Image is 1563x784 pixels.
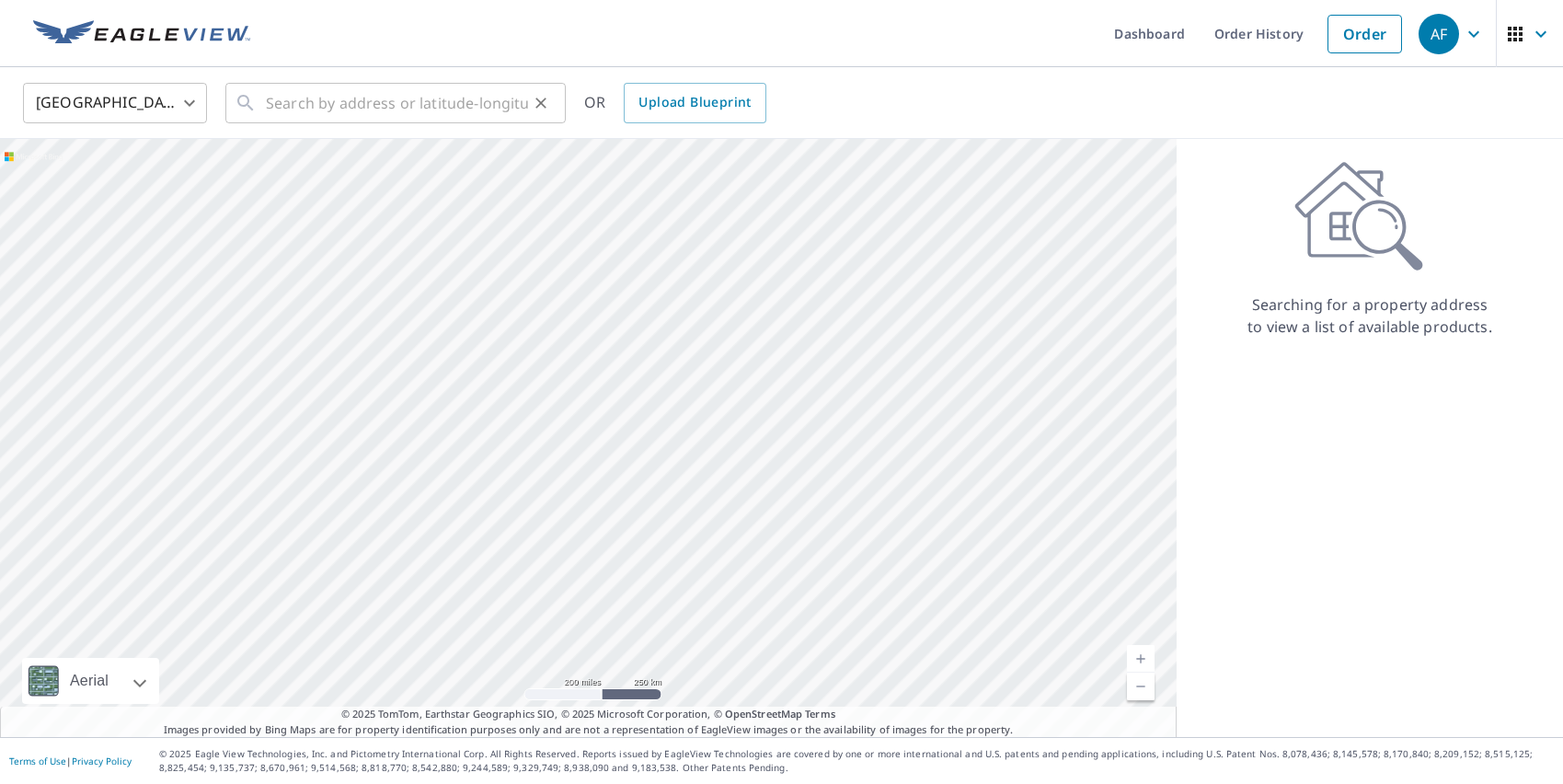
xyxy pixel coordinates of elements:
a: OpenStreetMap [725,707,802,721]
a: Upload Blueprint [624,83,765,123]
div: AF [1419,14,1459,54]
button: Clear [528,90,554,116]
a: Current Level 5, Zoom Out [1127,673,1155,700]
span: © 2025 TomTom, Earthstar Geographics SIO, © 2025 Microsoft Corporation, © [341,707,835,722]
img: EV Logo [33,20,250,48]
p: Searching for a property address to view a list of available products. [1247,294,1493,338]
a: Privacy Policy [72,755,132,767]
p: | [9,755,132,767]
div: [GEOGRAPHIC_DATA] [23,77,207,129]
a: Order [1327,15,1402,53]
p: © 2025 Eagle View Technologies, Inc. and Pictometry International Corp. All Rights Reserved. Repo... [159,747,1554,775]
a: Terms [805,707,835,721]
div: Aerial [64,658,114,704]
input: Search by address or latitude-longitude [266,77,528,129]
span: Upload Blueprint [638,91,751,114]
a: Terms of Use [9,755,66,767]
div: OR [584,83,766,123]
a: Current Level 5, Zoom In [1127,645,1155,673]
div: Aerial [22,658,159,704]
